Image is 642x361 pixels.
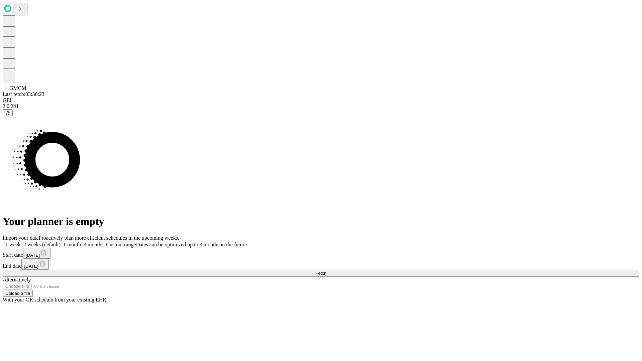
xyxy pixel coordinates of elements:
[3,297,106,303] span: With your OR schedule from your existing EHR
[136,242,248,247] span: Dates can be optimized up to 3 months in the future.
[26,253,40,258] span: [DATE]
[3,109,13,116] button: @
[63,242,81,247] span: 1 month
[3,248,639,259] div: Start date
[3,97,639,103] div: GEI
[84,242,103,247] span: 3 months
[3,259,639,270] div: End date
[5,110,10,115] span: @
[3,103,639,109] div: 2.0.241
[3,270,639,277] button: Fetch
[9,85,26,91] span: GMCM
[39,235,179,241] span: Proactively plan more efficient schedules in the upcoming weeks.
[3,290,33,297] button: Upload a file
[24,264,38,269] span: [DATE]
[106,242,136,247] span: Custom range
[23,248,50,259] button: [DATE]
[3,277,31,282] span: Alternatively
[5,242,21,247] span: 1 week
[315,271,326,276] span: Fetch
[3,235,39,241] span: Import your data
[3,215,639,228] h1: Your planner is empty
[23,242,61,247] span: 2 weeks (default)
[21,259,49,270] button: [DATE]
[3,91,44,97] span: Last fetch: 03:36:23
